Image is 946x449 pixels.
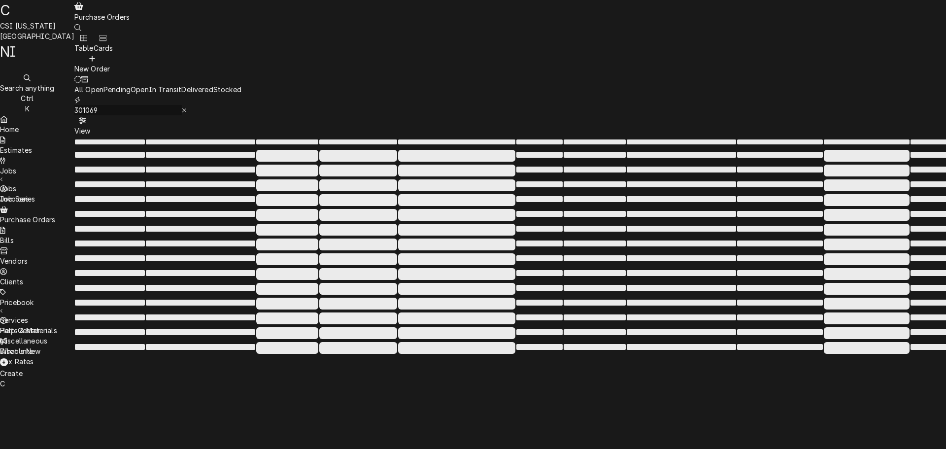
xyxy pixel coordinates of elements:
span: ‌ [516,139,563,144]
span: ‌ [256,253,318,265]
span: ‌ [146,181,255,187]
span: ‌ [564,300,626,306]
span: ‌ [319,283,397,295]
span: ‌ [737,329,823,335]
span: ‌ [516,226,563,232]
span: ‌ [627,139,736,144]
span: ‌ [564,211,626,217]
span: ‌ [564,270,626,276]
span: ‌ [398,179,515,191]
span: ‌ [146,285,255,291]
span: ‌ [75,226,145,232]
span: ‌ [627,300,736,306]
span: ‌ [398,194,515,206]
span: ‌ [824,342,910,354]
span: ‌ [146,270,255,276]
span: ‌ [398,312,515,324]
span: ‌ [564,285,626,291]
span: ‌ [564,344,626,350]
span: Purchase Orders [74,13,130,21]
span: ‌ [737,270,823,276]
span: ‌ [319,298,397,310]
span: ‌ [737,241,823,246]
span: ‌ [516,329,563,335]
span: ‌ [398,239,515,250]
span: ‌ [564,329,626,335]
span: ‌ [824,209,910,221]
span: ‌ [319,139,397,144]
span: ‌ [256,165,318,176]
span: ‌ [824,283,910,295]
span: ‌ [256,139,318,144]
span: ‌ [516,314,563,320]
span: ‌ [627,344,736,350]
span: ‌ [516,152,563,158]
span: ‌ [319,253,397,265]
span: ‌ [398,342,515,354]
button: New Order [74,53,110,74]
span: ‌ [75,344,145,350]
span: ‌ [824,239,910,250]
span: ‌ [146,329,255,335]
span: ‌ [824,179,910,191]
span: ‌ [627,196,736,202]
span: ‌ [516,285,563,291]
span: ‌ [75,211,145,217]
span: Ctrl [21,94,34,103]
span: ‌ [737,152,823,158]
span: ‌ [737,181,823,187]
div: Cards [94,43,113,53]
span: ‌ [256,298,318,310]
span: ‌ [75,314,145,320]
span: ‌ [564,152,626,158]
span: ‌ [146,344,255,350]
span: ‌ [256,209,318,221]
span: ‌ [824,139,910,144]
span: ‌ [319,209,397,221]
span: ‌ [75,181,145,187]
span: ‌ [146,139,255,144]
span: ‌ [627,211,736,217]
span: ‌ [146,226,255,232]
span: ‌ [319,150,397,162]
span: ‌ [627,226,736,232]
span: ‌ [564,255,626,261]
div: All Open [74,84,103,95]
span: ‌ [256,194,318,206]
span: ‌ [627,181,736,187]
span: ‌ [146,241,255,246]
span: ‌ [627,241,736,246]
span: ‌ [256,342,318,354]
span: ‌ [627,152,736,158]
span: ‌ [627,285,736,291]
span: ‌ [75,285,145,291]
span: ‌ [627,329,736,335]
span: ‌ [564,167,626,173]
span: ‌ [319,342,397,354]
span: ‌ [824,268,910,280]
span: ‌ [398,165,515,176]
span: ‌ [319,179,397,191]
span: ‌ [75,139,145,144]
span: ‌ [516,167,563,173]
span: View [74,127,91,135]
span: ‌ [256,179,318,191]
span: ‌ [516,270,563,276]
span: ‌ [256,312,318,324]
div: Delivered [181,84,213,95]
span: ‌ [737,255,823,261]
span: ‌ [564,241,626,246]
span: ‌ [146,167,255,173]
span: ‌ [516,344,563,350]
span: ‌ [75,167,145,173]
span: ‌ [564,196,626,202]
span: ‌ [319,327,397,339]
div: Table [74,43,94,53]
span: ‌ [398,224,515,236]
span: ‌ [256,224,318,236]
span: ‌ [737,226,823,232]
div: In Transit [149,84,182,95]
div: Stocked [213,84,241,95]
span: ‌ [737,285,823,291]
div: Pending [103,84,131,95]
